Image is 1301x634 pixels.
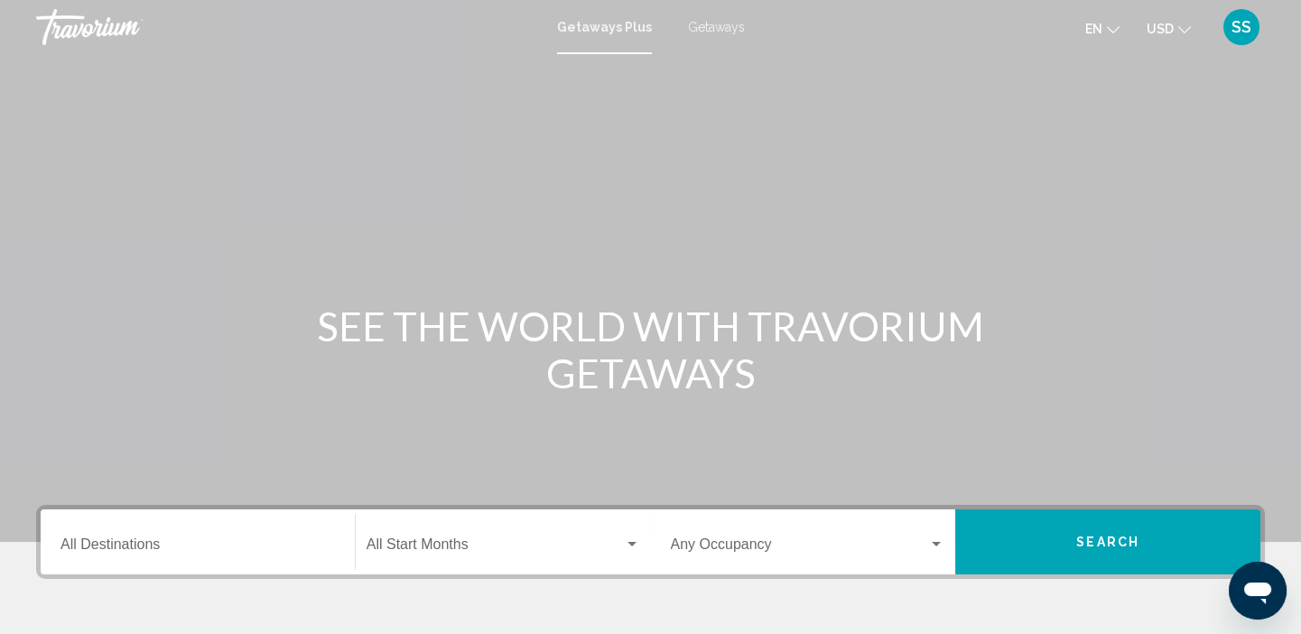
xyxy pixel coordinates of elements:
button: Change language [1085,15,1120,42]
h1: SEE THE WORLD WITH TRAVORIUM GETAWAYS [312,303,990,396]
button: Change currency [1147,15,1191,42]
iframe: Button to launch messaging window [1229,562,1287,620]
button: User Menu [1218,8,1265,46]
a: Getaways Plus [557,20,652,34]
a: Getaways [688,20,745,34]
span: SS [1231,18,1251,36]
span: en [1085,22,1102,36]
span: Search [1076,536,1139,550]
a: Travorium [36,9,539,45]
button: Search [955,509,1260,574]
div: Search widget [41,509,1260,574]
span: USD [1147,22,1174,36]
